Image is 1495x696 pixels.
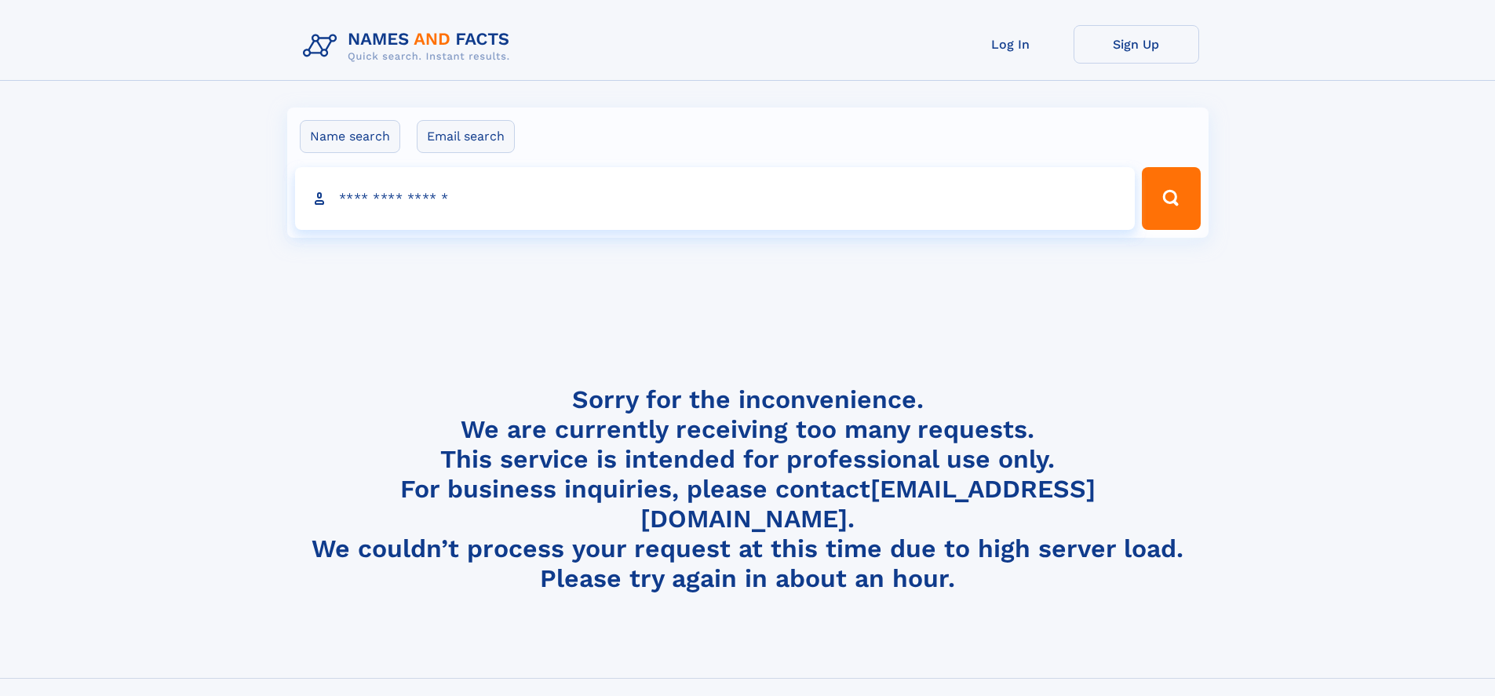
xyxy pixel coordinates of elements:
[640,474,1096,534] a: [EMAIL_ADDRESS][DOMAIN_NAME]
[1142,167,1200,230] button: Search Button
[295,167,1136,230] input: search input
[300,120,400,153] label: Name search
[1074,25,1199,64] a: Sign Up
[297,25,523,67] img: Logo Names and Facts
[948,25,1074,64] a: Log In
[417,120,515,153] label: Email search
[297,384,1199,594] h4: Sorry for the inconvenience. We are currently receiving too many requests. This service is intend...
